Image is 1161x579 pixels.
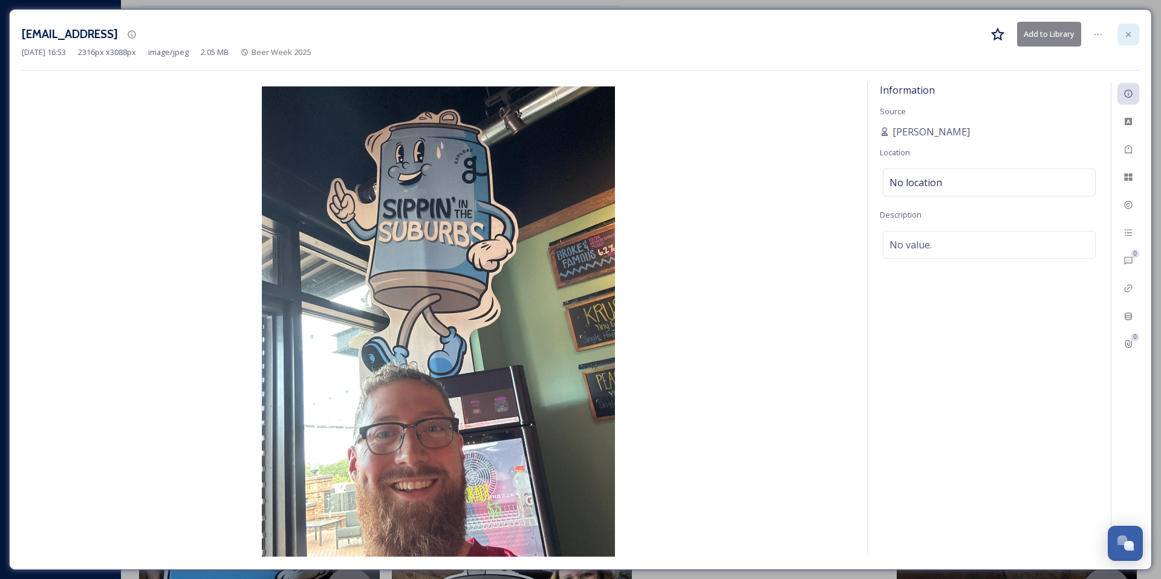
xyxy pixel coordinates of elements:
[22,25,118,43] h3: [EMAIL_ADDRESS]
[78,47,136,58] span: 2316 px x 3088 px
[1131,333,1139,341] div: 0
[201,47,229,58] span: 2.05 MB
[1131,250,1139,258] div: 0
[880,147,910,158] span: Location
[148,47,189,58] span: image/jpeg
[22,47,66,58] span: [DATE] 16:53
[893,125,970,139] span: [PERSON_NAME]
[1108,526,1143,561] button: Open Chat
[889,175,942,190] span: No location
[1017,22,1081,47] button: Add to Library
[22,86,855,557] img: spencer9797%40gmail.com-image.jpg
[880,106,906,117] span: Source
[880,83,935,97] span: Information
[252,47,311,57] span: Beer Week 2025
[889,238,932,252] span: No value.
[880,209,922,220] span: Description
